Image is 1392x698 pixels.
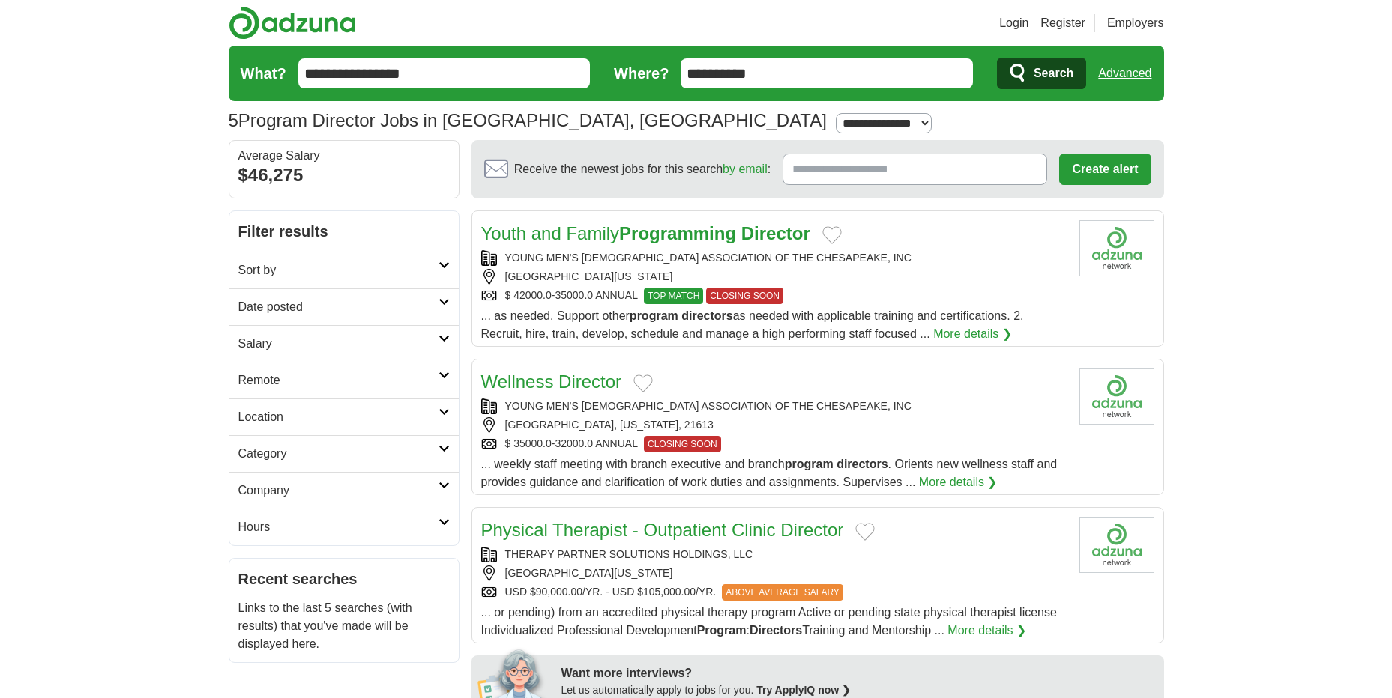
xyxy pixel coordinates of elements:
[630,309,678,322] strong: program
[229,398,459,435] a: Location
[1040,14,1085,32] a: Register
[481,458,1058,488] span: ... weekly staff meeting with branch executive and branch . Orients new wellness staff and provid...
[229,107,238,134] span: 5
[238,408,439,426] h2: Location
[238,599,450,653] p: Links to the last 5 searches (with results) that you've made will be displayed here.
[1059,154,1151,185] button: Create alert
[481,250,1067,266] div: YOUNG MEN'S [DEMOGRAPHIC_DATA] ASSOCIATION OF THE CHESAPEAKE, INC
[561,664,1155,682] div: Want more interviews?
[481,223,810,243] a: Youth and FamilyProgramming Director
[238,150,450,162] div: Average Salary
[514,160,771,178] span: Receive the newest jobs for this search :
[229,252,459,288] a: Sort by
[238,482,439,500] h2: Company
[481,565,1067,581] div: [GEOGRAPHIC_DATA][US_STATE]
[947,622,1026,640] a: More details ❯
[723,163,768,175] a: by email
[238,261,439,279] h2: Sort by
[756,684,851,696] a: Try ApplyIQ now ❯
[229,435,459,472] a: Category
[644,288,703,304] span: TOP MATCH
[238,568,450,590] h2: Recent searches
[481,269,1067,285] div: [GEOGRAPHIC_DATA][US_STATE]
[229,472,459,509] a: Company
[1098,58,1151,88] a: Advanced
[481,417,1067,433] div: [GEOGRAPHIC_DATA], [US_STATE], 21613
[619,223,736,243] strong: Programming
[999,14,1028,32] a: Login
[241,62,286,85] label: What?
[785,458,834,470] strong: program
[229,288,459,325] a: Date posted
[997,58,1086,89] button: Search
[481,436,1067,452] div: $ 35000.0-32000.0 ANNUAL
[822,226,842,244] button: Add to favorite jobs
[614,62,669,85] label: Where?
[229,6,356,40] img: Adzuna logo
[238,371,439,389] h2: Remote
[229,325,459,362] a: Salary
[481,584,1067,601] div: USD $90,000.00/YR. - USD $105,000.00/YR.
[1107,14,1164,32] a: Employers
[481,371,622,392] a: Wellness Director
[481,309,1024,340] span: ... as needed. Support other as needed with applicable training and certifications. 2. Recruit, h...
[481,398,1067,414] div: YOUNG MEN'S [DEMOGRAPHIC_DATA] ASSOCIATION OF THE CHESAPEAKE, INC
[722,584,843,601] span: ABOVE AVERAGE SALARY
[481,606,1057,637] span: ... or pending) from an accredited physical therapy program Active or pending state physical ther...
[706,288,783,304] span: CLOSING SOON
[238,162,450,189] div: $46,275
[481,547,1067,562] div: THERAPY PARTNER SOLUTIONS HOLDINGS, LLC
[229,509,459,545] a: Hours
[633,374,653,392] button: Add to favorite jobs
[681,309,732,322] strong: directors
[855,523,875,541] button: Add to favorite jobs
[933,325,1012,343] a: More details ❯
[837,458,888,470] strong: directors
[229,110,827,130] h1: Program Director Jobs in [GEOGRAPHIC_DATA], [GEOGRAPHIC_DATA]
[229,362,459,398] a: Remote
[1079,220,1154,276] img: Company logo
[919,473,998,491] a: More details ❯
[1079,368,1154,425] img: Company logo
[1079,517,1154,573] img: Company logo
[238,335,439,353] h2: Salary
[644,436,721,452] span: CLOSING SOON
[238,518,439,536] h2: Hours
[481,288,1067,304] div: $ 42000.0-35000.0 ANNUAL
[561,682,1155,698] div: Let us automatically apply to jobs for you.
[238,298,439,316] h2: Date posted
[750,624,802,637] strong: Directors
[481,520,844,540] a: Physical Therapist - Outpatient Clinic Director
[697,624,747,637] strong: Program
[1034,58,1073,88] span: Search
[238,445,439,463] h2: Category
[741,223,810,243] strong: Director
[229,211,459,252] h2: Filter results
